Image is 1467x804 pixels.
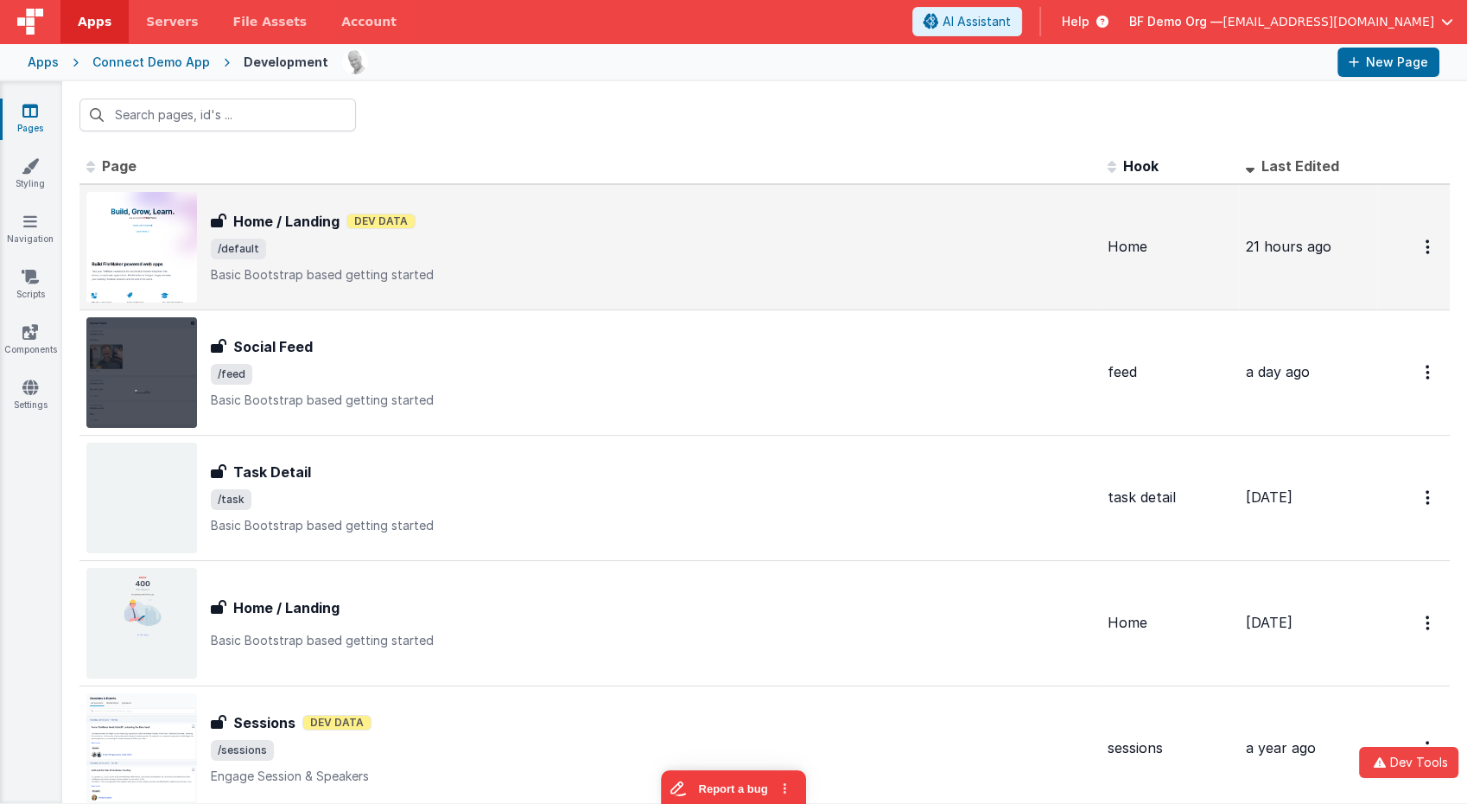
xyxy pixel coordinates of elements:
[102,157,137,175] span: Page
[1108,362,1232,382] div: feed
[146,13,198,30] span: Servers
[1359,747,1458,778] button: Dev Tools
[233,462,311,482] h3: Task Detail
[1415,354,1443,390] button: Options
[912,7,1022,36] button: AI Assistant
[211,632,1094,649] p: Basic Bootstrap based getting started
[302,715,372,731] span: Dev Data
[233,712,295,733] h3: Sessions
[1108,237,1232,257] div: Home
[233,13,308,30] span: File Assets
[343,50,367,74] img: 11ac31fe5dc3d0eff3fbbbf7b26fa6e1
[1123,157,1159,175] span: Hook
[1415,480,1443,515] button: Options
[1261,157,1339,175] span: Last Edited
[211,768,1094,785] p: Engage Session & Speakers
[1246,488,1292,506] span: [DATE]
[943,13,1011,30] span: AI Assistant
[1108,613,1232,633] div: Home
[211,740,274,761] span: /sessions
[1337,48,1439,77] button: New Page
[1108,488,1232,507] div: task detail
[79,99,356,131] input: Search pages, id's ...
[244,54,328,71] div: Development
[211,489,251,510] span: /task
[211,266,1094,284] p: Basic Bootstrap based getting started
[211,239,266,259] span: /default
[233,336,313,357] h3: Social Feed
[233,211,340,232] h3: Home / Landing
[28,54,59,71] div: Apps
[1222,13,1434,30] span: [EMAIL_ADDRESS][DOMAIN_NAME]
[1246,238,1331,255] span: 21 hours ago
[346,214,416,229] span: Dev Data
[1108,738,1232,758] div: sessions
[1415,731,1443,766] button: Options
[1062,13,1089,30] span: Help
[1129,13,1222,30] span: BF Demo Org —
[1415,229,1443,265] button: Options
[1415,605,1443,641] button: Options
[78,13,111,30] span: Apps
[1246,614,1292,631] span: [DATE]
[211,364,252,385] span: /feed
[211,517,1094,534] p: Basic Bootstrap based getting started
[1246,739,1316,756] span: a year ago
[233,597,340,618] h3: Home / Landing
[211,392,1094,409] p: Basic Bootstrap based getting started
[92,54,210,71] div: Connect Demo App
[1246,363,1310,380] span: a day ago
[1129,13,1453,30] button: BF Demo Org — [EMAIL_ADDRESS][DOMAIN_NAME]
